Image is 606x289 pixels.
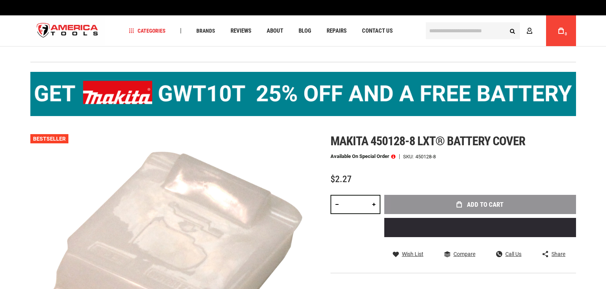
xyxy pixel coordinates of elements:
img: America Tools [30,17,105,45]
a: Reviews [227,26,255,36]
p: Available on Special Order [330,154,395,159]
span: Brands [196,28,215,33]
button: Search [505,23,520,38]
span: Blog [299,28,311,34]
a: About [263,26,287,36]
a: Repairs [323,26,350,36]
span: Repairs [327,28,347,34]
a: Categories [125,26,169,36]
a: Brands [193,26,219,36]
a: 0 [554,15,568,46]
a: Blog [295,26,315,36]
span: Contact Us [362,28,393,34]
span: Share [551,251,565,257]
a: Contact Us [359,26,396,36]
span: Makita 450128-8 lxt® battery cover [330,134,525,148]
a: Wish List [393,251,423,257]
span: About [267,28,283,34]
span: $2.27 [330,174,352,184]
span: 0 [565,32,567,36]
span: Wish List [402,251,423,257]
span: Reviews [231,28,251,34]
div: 450128-8 [415,154,436,159]
strong: SKU [403,154,415,159]
span: Call Us [505,251,521,257]
span: Categories [129,28,166,33]
span: Compare [453,251,475,257]
a: store logo [30,17,105,45]
img: BOGO: Buy the Makita® XGT IMpact Wrench (GWT10T), get the BL4040 4ah Battery FREE! [30,72,576,116]
a: Compare [444,251,475,257]
a: Call Us [496,251,521,257]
